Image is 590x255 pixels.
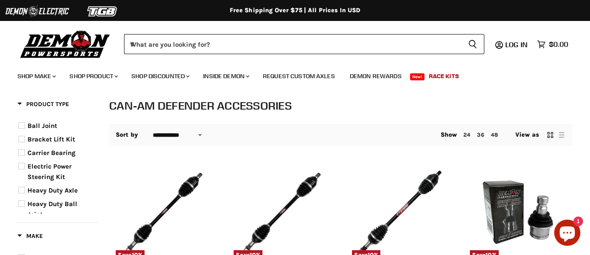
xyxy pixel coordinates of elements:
a: Shop Discounted [125,67,195,85]
span: Product Type [17,100,69,108]
span: Electric Power Steering Kit [28,162,72,181]
a: 36 [477,131,484,138]
span: Make [17,232,43,240]
img: Demon Powersports [17,28,113,59]
a: Shop Make [11,67,61,85]
a: Request Custom Axles [256,67,342,85]
span: Heavy Duty Ball Joint [28,200,77,218]
span: Show [441,131,457,138]
img: Demon Electric Logo 2 [4,3,70,20]
button: list view [557,131,566,139]
span: Heavy Duty Axle [28,186,78,194]
a: Demon Rewards [343,67,408,85]
h1: Can-am Defender Accessories [109,98,573,113]
button: Search [461,34,484,54]
nav: Collection utilities [109,124,573,146]
input: When autocomplete results are available use up and down arrows to review and enter to select [124,34,461,54]
ul: Main menu [11,64,566,85]
a: Shop Product [63,67,123,85]
a: Log in [501,41,533,48]
span: Ball Joint [28,122,57,130]
a: Inside Demon [197,67,255,85]
span: Carrier Bearing [28,149,76,157]
span: New! [410,73,425,80]
button: Filter by Product Type [17,100,69,111]
span: Bracket Lift Kit [28,135,75,143]
button: grid view [546,131,555,139]
img: TGB Logo 2 [70,3,135,20]
span: Log in [505,40,528,49]
span: $0.00 [549,40,568,48]
button: Filter by Make [17,232,43,243]
a: $0.00 [533,38,573,51]
form: Product [124,34,484,54]
a: Race Kits [422,67,466,85]
inbox-online-store-chat: Shopify online store chat [552,220,583,248]
a: 48 [491,131,498,138]
a: 24 [463,131,470,138]
label: Sort by [116,131,138,138]
span: View as [515,131,539,138]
